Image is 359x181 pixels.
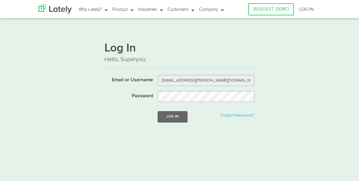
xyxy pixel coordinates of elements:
a: Forgot Password? [221,113,254,117]
input: Email or Username [158,75,255,86]
label: Password [100,91,153,100]
button: Log In [158,111,188,122]
a: REQUEST DEMO [248,3,294,15]
p: Hello, Superyou. [104,55,255,64]
img: Lately [38,5,72,14]
h1: Log In [104,42,255,55]
label: Email or Username [100,75,153,84]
